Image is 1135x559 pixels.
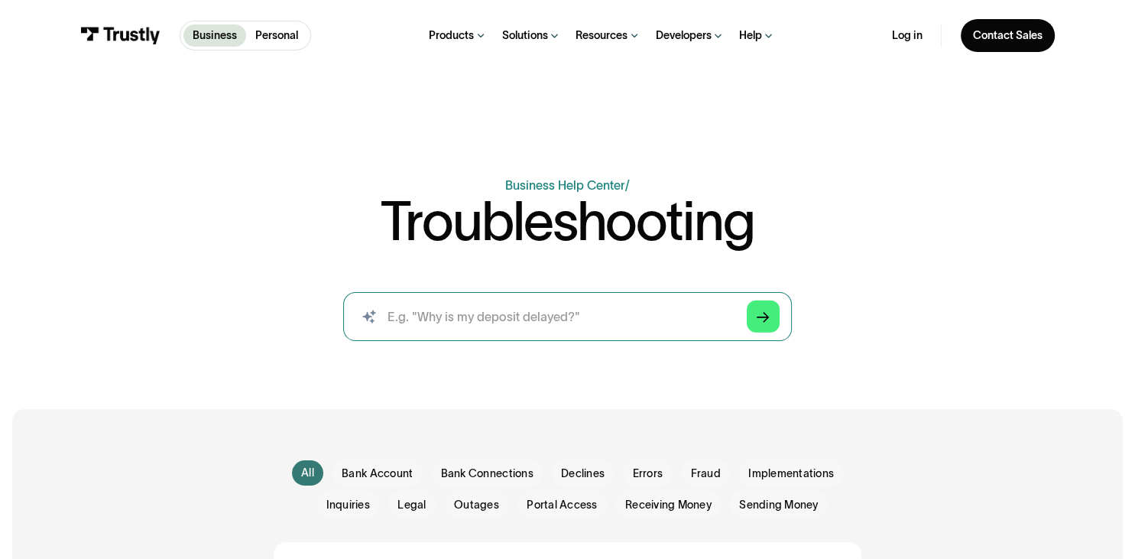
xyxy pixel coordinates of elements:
div: Developers [655,28,711,42]
span: Bank Connections [441,466,533,481]
span: Bank Account [342,466,413,481]
span: Receiving Money [625,497,712,512]
a: Business Help Center [505,178,625,192]
img: Trustly Logo [80,27,161,44]
span: Outages [454,497,499,512]
span: Errors [633,466,663,481]
a: Contact Sales [961,19,1055,52]
h1: Troubleshooting [381,194,754,249]
span: Sending Money [739,497,818,512]
input: search [343,292,792,342]
div: Contact Sales [973,28,1043,42]
div: Resources [576,28,627,42]
span: Inquiries [326,497,370,512]
a: Personal [246,24,307,47]
span: Portal Access [527,497,597,512]
a: All [292,460,323,485]
div: Solutions [502,28,548,42]
span: Implementations [748,466,834,481]
div: Help [739,28,762,42]
div: / [625,178,630,192]
div: All [301,465,314,480]
p: Business [193,28,237,44]
form: Search [343,292,792,342]
a: Log in [892,28,923,42]
a: Business [183,24,246,47]
span: Fraud [691,466,721,481]
span: Legal [397,497,426,512]
p: Personal [255,28,298,44]
div: Products [429,28,474,42]
form: Email Form [274,459,861,518]
span: Declines [561,466,605,481]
